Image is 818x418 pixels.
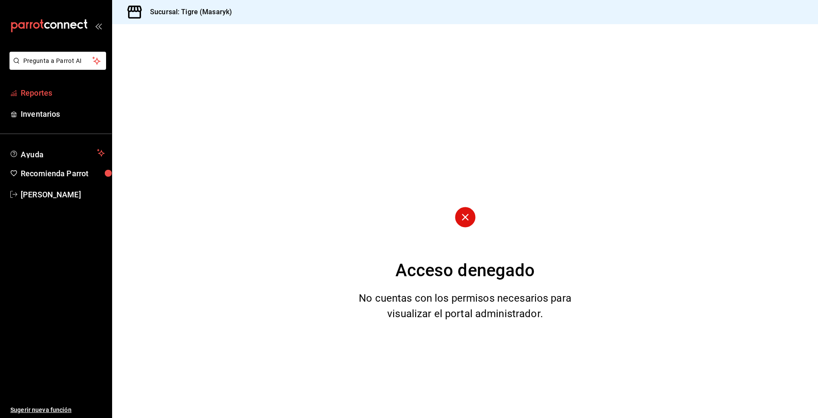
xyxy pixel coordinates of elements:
span: [PERSON_NAME] [21,189,105,200]
button: open_drawer_menu [95,22,102,29]
h3: Sucursal: Tigre (Masaryk) [143,7,232,17]
span: Inventarios [21,108,105,120]
span: Sugerir nueva función [10,406,105,415]
span: Recomienda Parrot [21,168,105,179]
span: Pregunta a Parrot AI [23,56,93,66]
div: Acceso denegado [395,258,535,284]
span: Reportes [21,87,105,99]
button: Pregunta a Parrot AI [9,52,106,70]
span: Ayuda [21,148,94,158]
a: Pregunta a Parrot AI [6,62,106,72]
div: No cuentas con los permisos necesarios para visualizar el portal administrador. [348,290,582,321]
